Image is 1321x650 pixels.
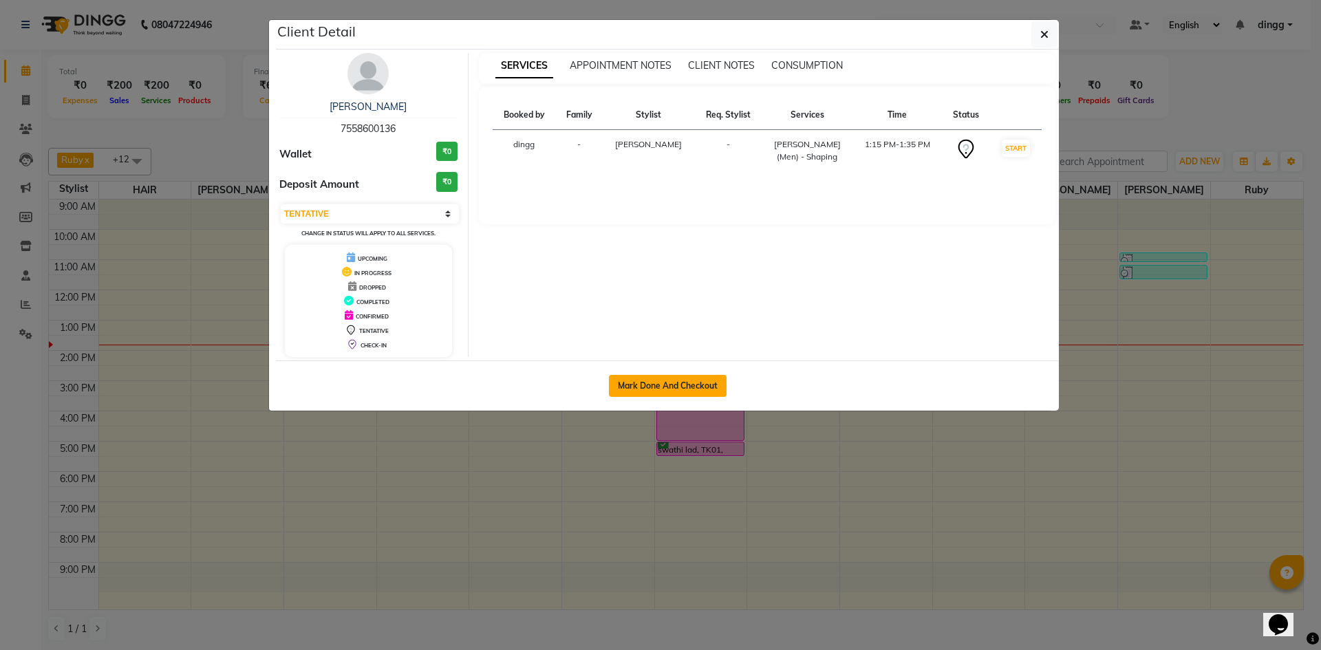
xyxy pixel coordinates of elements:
[436,142,458,162] h3: ₹0
[762,100,852,130] th: Services
[615,139,682,149] span: [PERSON_NAME]
[301,230,436,237] small: Change in status will apply to all services.
[770,138,844,163] div: [PERSON_NAME] (Men) - Shaping
[361,342,387,349] span: CHECK-IN
[493,100,556,130] th: Booked by
[356,313,389,320] span: CONFIRMED
[277,21,356,42] h5: Client Detail
[694,100,762,130] th: Req. Stylist
[279,147,312,162] span: Wallet
[495,54,553,78] span: SERVICES
[330,100,407,113] a: [PERSON_NAME]
[279,177,359,193] span: Deposit Amount
[436,172,458,192] h3: ₹0
[1002,140,1030,157] button: START
[556,100,603,130] th: Family
[354,270,391,277] span: IN PROGRESS
[358,255,387,262] span: UPCOMING
[1263,595,1307,636] iframe: chat widget
[771,59,843,72] span: CONSUMPTION
[570,59,672,72] span: APPOINTMENT NOTES
[341,122,396,135] span: 7558600136
[359,284,386,291] span: DROPPED
[347,53,389,94] img: avatar
[603,100,694,130] th: Stylist
[359,327,389,334] span: TENTATIVE
[852,130,943,172] td: 1:15 PM-1:35 PM
[852,100,943,130] th: Time
[688,59,755,72] span: CLIENT NOTES
[556,130,603,172] td: -
[694,130,762,172] td: -
[609,375,727,397] button: Mark Done And Checkout
[943,100,989,130] th: Status
[493,130,556,172] td: dingg
[356,299,389,305] span: COMPLETED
